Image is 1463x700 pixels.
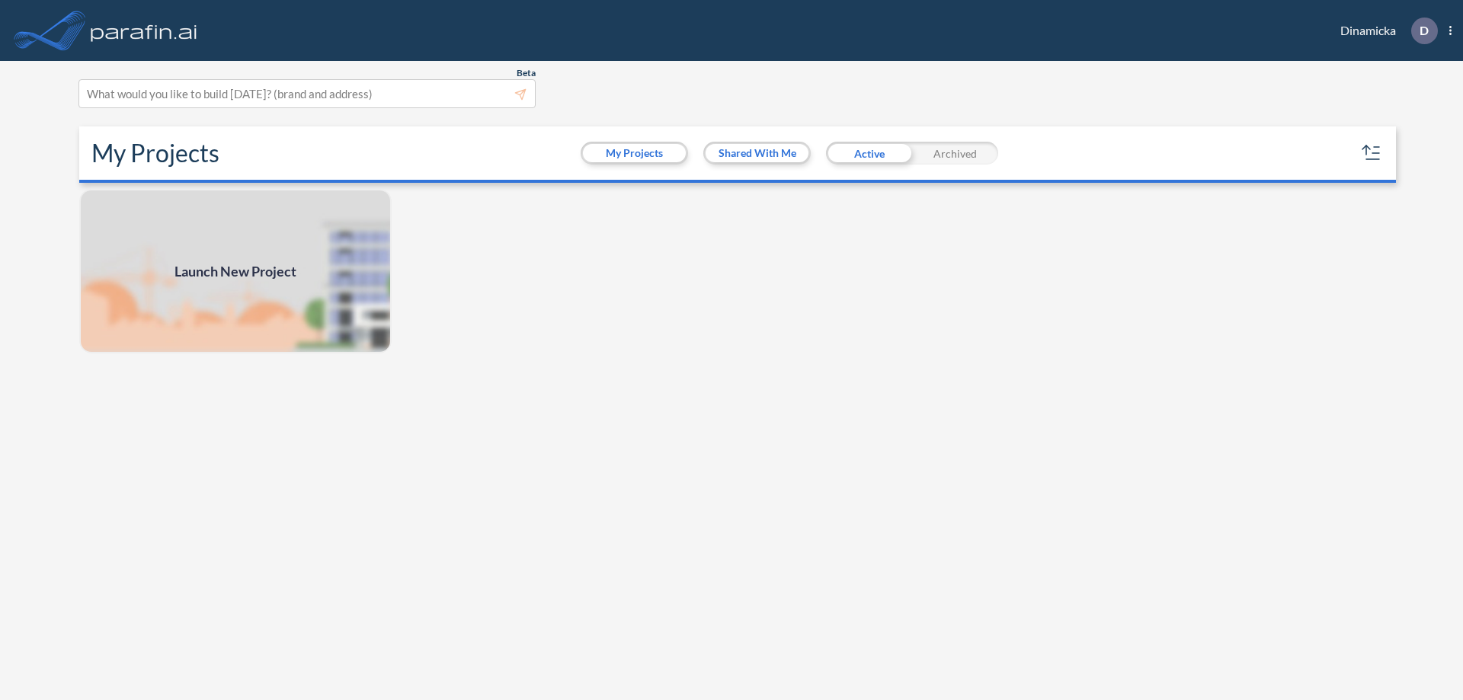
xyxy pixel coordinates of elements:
[1420,24,1429,37] p: D
[174,261,296,282] span: Launch New Project
[706,144,808,162] button: Shared With Me
[79,189,392,353] img: add
[1317,18,1452,44] div: Dinamicka
[79,189,392,353] a: Launch New Project
[583,144,686,162] button: My Projects
[88,15,200,46] img: logo
[91,139,219,168] h2: My Projects
[826,142,912,165] div: Active
[517,67,536,79] span: Beta
[912,142,998,165] div: Archived
[1359,141,1384,165] button: sort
